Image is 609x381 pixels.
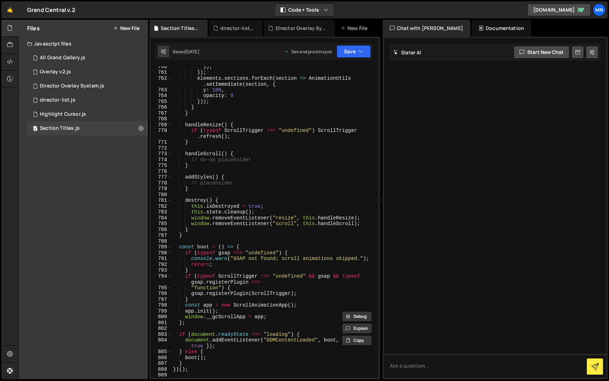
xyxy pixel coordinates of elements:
[284,49,332,55] div: Dev and prod in sync
[151,104,172,110] div: 766
[151,244,172,250] div: 789
[151,151,172,157] div: 773
[40,55,85,61] div: All Grand Gallery.js
[151,238,172,244] div: 788
[337,45,371,58] button: Save
[151,349,172,355] div: 805
[342,335,372,346] button: Copy
[151,192,172,198] div: 780
[151,256,172,262] div: 791
[40,97,75,103] div: director-list.js
[27,79,148,93] div: 15298/42891.js
[593,4,605,16] a: MN
[151,355,172,361] div: 806
[151,314,172,320] div: 800
[27,107,148,121] div: 15298/43117.js
[27,93,148,107] div: 15298/40379.js
[40,111,86,117] div: Highlight Cursor.js
[151,139,172,145] div: 771
[151,69,172,75] div: 761
[151,198,172,204] div: 781
[185,49,199,55] div: [DATE]
[151,209,172,215] div: 783
[151,221,172,227] div: 785
[220,25,254,32] div: director-list.js
[151,273,172,285] div: 794
[151,302,172,308] div: 798
[342,323,372,334] button: Explain
[151,337,172,349] div: 804
[151,227,172,233] div: 786
[527,4,591,16] a: [DOMAIN_NAME]
[151,174,172,180] div: 777
[151,116,172,122] div: 768
[151,122,172,128] div: 769
[40,69,71,75] div: Overlay v2.js
[151,186,172,192] div: 779
[340,25,370,32] div: New File
[151,64,172,70] div: 760
[151,285,172,291] div: 795
[27,6,75,14] div: Grand Central v.2
[151,145,172,151] div: 772
[151,232,172,238] div: 787
[173,49,199,55] div: Saved
[151,367,172,373] div: 808
[33,126,37,132] span: 0
[151,262,172,268] div: 792
[151,204,172,210] div: 782
[151,87,172,93] div: 763
[151,267,172,273] div: 793
[151,320,172,326] div: 801
[513,46,570,59] button: Start new chat
[151,308,172,314] div: 799
[151,326,172,332] div: 802
[27,65,148,79] div: 15298/45944.js
[472,20,531,37] div: Documentation
[1,1,19,18] a: 🤙
[40,125,80,132] div: Section Titles.js
[383,20,470,37] div: Chat with [PERSON_NAME]
[151,372,172,378] div: 809
[27,51,148,65] div: 15298/43578.js
[113,25,140,31] button: New File
[19,37,148,51] div: Javascript files
[27,24,40,32] h2: Files
[151,93,172,99] div: 764
[151,297,172,303] div: 797
[151,291,172,297] div: 796
[40,83,104,89] div: Director Overlay System.js
[151,128,172,139] div: 770
[151,75,172,87] div: 762
[161,25,199,32] div: Section Titles.js
[151,180,172,186] div: 778
[27,121,148,135] div: 15298/40223.js
[276,25,326,32] div: Director Overlay System.js
[151,361,172,367] div: 807
[151,99,172,105] div: 765
[151,110,172,116] div: 767
[151,157,172,163] div: 774
[151,163,172,169] div: 775
[393,49,422,56] h2: Slater AI
[275,4,334,16] button: Code + Tools
[151,169,172,175] div: 776
[151,215,172,221] div: 784
[151,250,172,256] div: 790
[342,311,372,322] button: Debug
[151,332,172,338] div: 803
